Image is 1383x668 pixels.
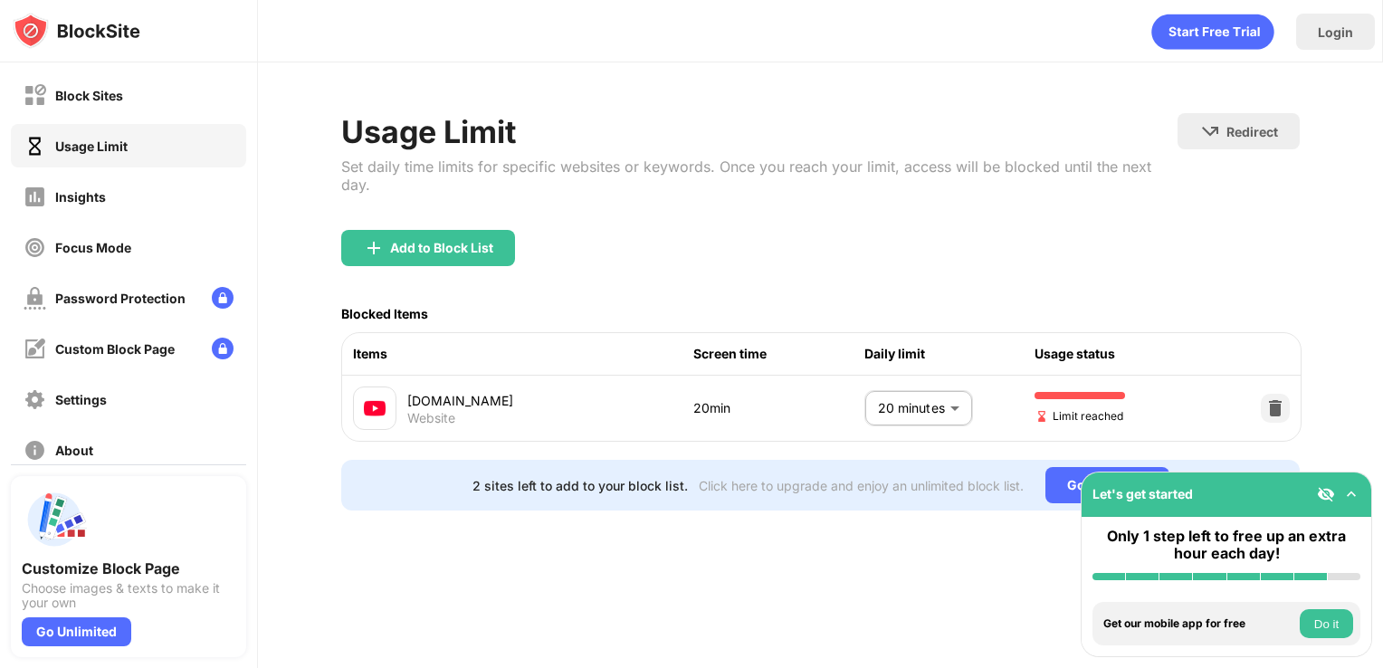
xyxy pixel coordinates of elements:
div: Usage Limit [341,113,1178,150]
img: push-custom-page.svg [22,487,87,552]
div: Only 1 step left to free up an extra hour each day! [1092,528,1360,562]
div: Block Sites [55,88,123,103]
div: Screen time [693,344,863,364]
div: Settings [55,392,107,407]
img: block-off.svg [24,84,46,107]
div: Set daily time limits for specific websites or keywords. Once you reach your limit, access will b... [341,157,1178,194]
img: insights-off.svg [24,186,46,208]
div: Let's get started [1092,486,1193,501]
div: Customize Block Page [22,559,235,577]
div: Usage status [1035,344,1205,364]
img: favicons [364,397,386,419]
button: Do it [1300,609,1353,638]
div: Go Unlimited [1045,467,1169,503]
div: Click here to upgrade and enjoy an unlimited block list. [699,478,1024,493]
div: Choose images & texts to make it your own [22,581,235,610]
div: Daily limit [864,344,1035,364]
img: lock-menu.svg [212,287,234,309]
div: Focus Mode [55,240,131,255]
div: Go Unlimited [22,617,131,646]
div: Usage Limit [55,138,128,154]
div: About [55,443,93,458]
img: eye-not-visible.svg [1317,485,1335,503]
div: Items [353,344,694,364]
img: about-off.svg [24,439,46,462]
img: omni-setup-toggle.svg [1342,485,1360,503]
img: password-protection-off.svg [24,287,46,310]
div: 20min [693,398,863,418]
img: hourglass-end.svg [1035,409,1049,424]
div: 2 sites left to add to your block list. [472,478,688,493]
div: Blocked Items [341,306,428,321]
img: lock-menu.svg [212,338,234,359]
img: focus-off.svg [24,236,46,259]
div: Password Protection [55,291,186,306]
div: Login [1318,24,1353,40]
div: Website [407,410,455,426]
img: settings-off.svg [24,388,46,411]
div: Add to Block List [390,241,493,255]
p: 20 minutes [878,398,943,418]
img: logo-blocksite.svg [13,13,140,49]
div: animation [1151,14,1274,50]
img: customize-block-page-off.svg [24,338,46,360]
div: Get our mobile app for free [1103,617,1295,630]
div: [DOMAIN_NAME] [407,391,694,410]
div: Redirect [1226,124,1278,139]
div: Custom Block Page [55,341,175,357]
div: Insights [55,189,106,205]
img: time-usage-on.svg [24,135,46,157]
span: Limit reached [1035,407,1123,425]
